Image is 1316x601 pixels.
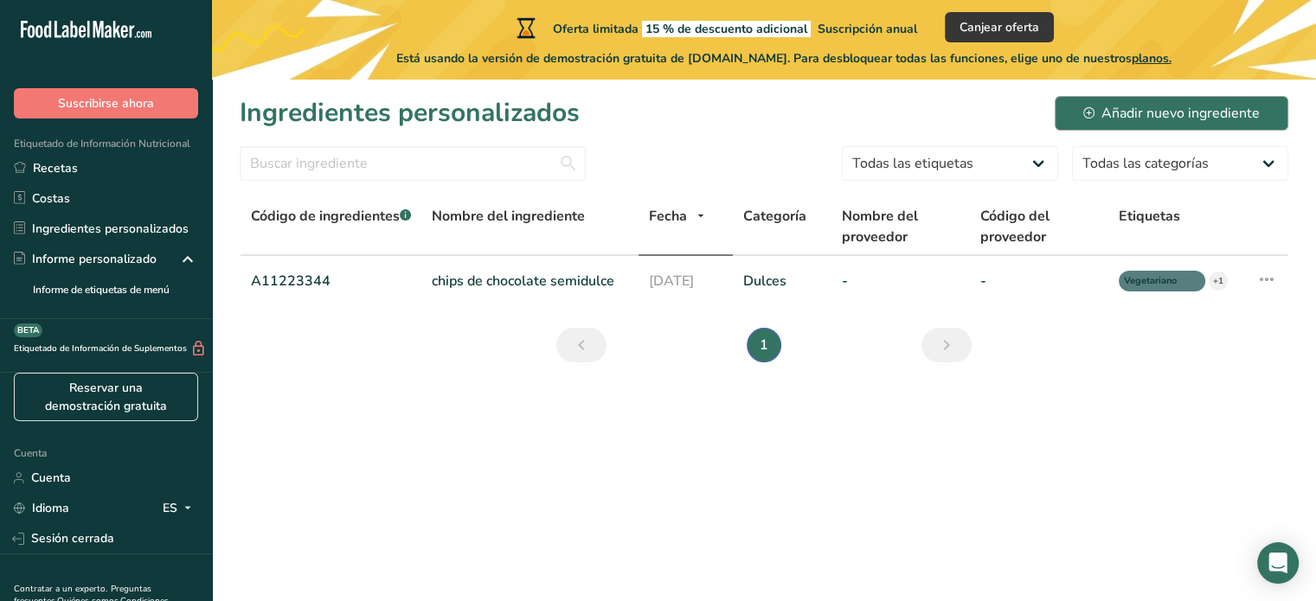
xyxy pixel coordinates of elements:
font: Canjear oferta [960,19,1039,35]
font: Recetas [33,160,78,176]
font: Etiquetado de Información Nutricional [14,137,190,150]
font: Oferta limitada [553,21,639,37]
font: Costas [32,190,70,207]
font: Categoría [743,207,806,226]
font: Cuenta [14,446,47,460]
button: Canjear oferta [945,12,1054,42]
a: chips de chocolate semidulce [432,271,628,291]
font: Informe personalizado [32,251,157,267]
font: Idioma [32,500,69,516]
font: Fecha [649,207,687,226]
a: - [980,271,1098,291]
font: BETA [17,324,39,336]
font: ES [163,500,177,516]
font: Informe de etiquetas de menú [33,283,170,297]
font: Dulces [743,272,786,291]
font: - [842,272,848,291]
font: chips de chocolate semidulce [432,272,614,291]
button: Suscribirse ahora [14,88,198,118]
font: A11223344 [251,272,331,291]
font: Etiquetas [1119,207,1180,226]
font: Nombre del ingrediente [432,207,585,226]
a: Siguiente [921,328,972,362]
font: Suscribirse ahora [58,95,154,112]
font: Cuenta [31,470,71,486]
font: Nombre del proveedor [842,207,918,246]
a: Reservar una demostración gratuita [14,373,198,421]
font: Ingredientes personalizados [240,95,580,131]
font: Añadir nuevo ingrediente [1101,104,1260,123]
font: Vegetariano [1124,274,1177,287]
a: [DATE] [649,271,722,291]
font: 15 % de descuento adicional [645,21,807,37]
button: Añadir nuevo ingrediente [1055,96,1288,131]
a: Anterior [556,328,607,362]
font: Código del proveedor [980,207,1050,246]
font: Está usando la versión de demostración gratuita de [DOMAIN_NAME]. Para desbloquear todas las func... [396,50,1132,67]
font: Código de ingredientes [251,207,400,226]
font: Ingredientes personalizados [32,221,189,237]
font: Reservar una demostración gratuita [45,380,167,414]
div: Abrir Intercom Messenger [1257,542,1299,584]
a: Dulces [743,271,822,291]
font: Etiquetado de Información de Suplementos [14,342,187,355]
font: planos. [1132,50,1172,67]
font: [DATE] [649,272,694,291]
font: - [980,272,986,291]
font: Sesión cerrada [31,530,114,547]
a: Contratar a un experto. [14,583,107,595]
font: Suscripción anual [818,21,917,37]
input: Buscar ingrediente [240,146,586,181]
a: - [842,271,960,291]
font: +1 [1213,275,1223,287]
a: A11223344 [251,271,411,291]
